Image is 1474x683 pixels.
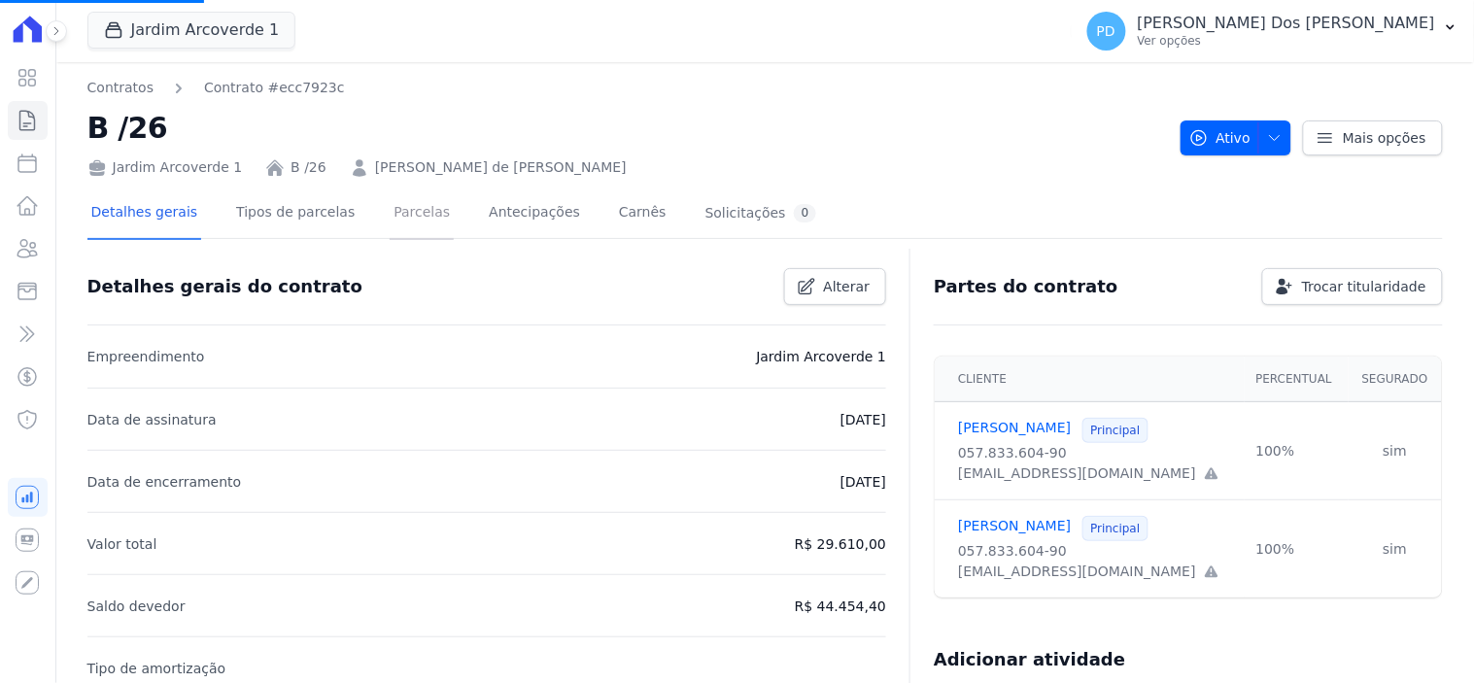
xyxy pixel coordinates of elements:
[87,78,154,98] a: Contratos
[958,562,1233,582] div: [EMAIL_ADDRESS][DOMAIN_NAME]
[1082,516,1148,541] span: Principal
[87,470,242,494] p: Data de encerramento
[1349,500,1442,598] td: sim
[232,188,359,240] a: Tipos de parcelas
[1349,402,1442,500] td: sim
[1072,4,1474,58] button: PD [PERSON_NAME] Dos [PERSON_NAME] Ver opções
[1082,418,1148,443] span: Principal
[1181,120,1292,155] button: Ativo
[485,188,584,240] a: Antecipações
[1097,24,1115,38] span: PD
[1303,120,1443,155] a: Mais opções
[958,418,1071,438] a: [PERSON_NAME]
[1245,357,1349,402] th: Percentual
[958,516,1071,536] a: [PERSON_NAME]
[958,463,1233,484] div: [EMAIL_ADDRESS][DOMAIN_NAME]
[1245,402,1349,500] td: 100%
[1138,33,1435,49] p: Ver opções
[87,188,202,240] a: Detalhes gerais
[958,443,1233,463] div: 057.833.604-90
[87,78,345,98] nav: Breadcrumb
[795,532,886,556] p: R$ 29.610,00
[1343,128,1426,148] span: Mais opções
[615,188,670,240] a: Carnês
[824,277,871,296] span: Alterar
[87,157,243,178] div: Jardim Arcoverde 1
[1245,500,1349,598] td: 100%
[934,275,1118,298] h3: Partes do contrato
[87,408,217,431] p: Data de assinatura
[87,106,1165,150] h2: B /26
[204,78,345,98] a: Contrato #ecc7923c
[1189,120,1251,155] span: Ativo
[87,345,205,368] p: Empreendimento
[705,204,817,222] div: Solicitações
[1302,277,1426,296] span: Trocar titularidade
[795,595,886,618] p: R$ 44.454,40
[840,470,886,494] p: [DATE]
[794,204,817,222] div: 0
[87,532,157,556] p: Valor total
[757,345,887,368] p: Jardim Arcoverde 1
[1138,14,1435,33] p: [PERSON_NAME] Dos [PERSON_NAME]
[840,408,886,431] p: [DATE]
[1349,357,1442,402] th: Segurado
[1262,268,1443,305] a: Trocar titularidade
[934,648,1125,671] h3: Adicionar atividade
[87,657,226,680] p: Tipo de amortização
[291,157,326,178] a: B /26
[87,78,1165,98] nav: Breadcrumb
[87,275,362,298] h3: Detalhes gerais do contrato
[958,541,1233,562] div: 057.833.604-90
[390,188,454,240] a: Parcelas
[784,268,887,305] a: Alterar
[87,12,296,49] button: Jardim Arcoverde 1
[935,357,1245,402] th: Cliente
[702,188,821,240] a: Solicitações0
[375,157,627,178] a: [PERSON_NAME] de [PERSON_NAME]
[87,595,186,618] p: Saldo devedor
